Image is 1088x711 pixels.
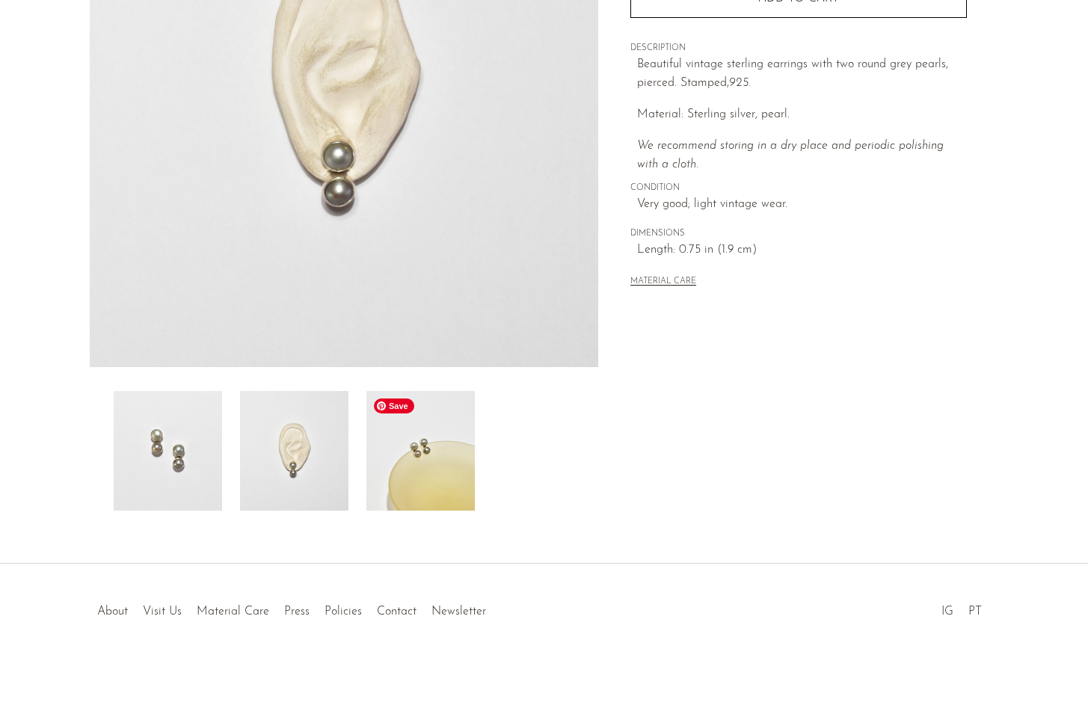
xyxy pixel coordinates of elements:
ul: Social Medias [934,594,989,622]
em: 925. [729,77,751,89]
ul: Quick links [90,594,494,622]
span: CONDITION [630,182,967,195]
span: DESCRIPTION [630,42,967,55]
img: Double Pearl Earrings [114,391,222,511]
span: Save [374,398,414,413]
a: Visit Us [143,606,182,618]
span: DIMENSIONS [630,227,967,241]
a: IG [941,606,953,618]
a: PT [968,606,982,618]
span: Very good; light vintage wear. [637,195,967,215]
a: Policies [325,606,362,618]
a: Press [284,606,310,618]
img: Double Pearl Earrings [366,391,475,511]
button: MATERIAL CARE [630,277,696,288]
a: Contact [377,606,417,618]
span: Length: 0.75 in (1.9 cm) [637,241,967,260]
img: Double Pearl Earrings [240,391,348,511]
a: Material Care [197,606,269,618]
p: Material: Sterling silver, pearl. [637,105,967,125]
p: Beautiful vintage sterling earrings with two round grey pearls, pierced. Stamped, [637,55,967,93]
em: We recommend storing in a dry place and periodic polishing with a cloth. [637,140,944,171]
a: About [97,606,128,618]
